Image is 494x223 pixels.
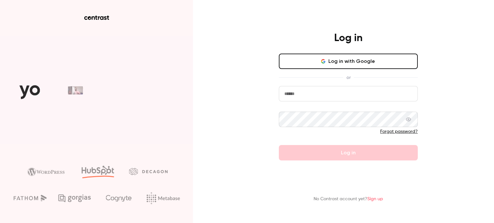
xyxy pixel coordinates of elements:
[129,168,168,175] img: decagon
[367,197,383,201] a: Sign up
[314,196,383,202] p: No Contrast account yet?
[334,32,362,45] h4: Log in
[279,54,418,69] button: Log in with Google
[380,129,418,134] a: Forgot password?
[343,74,354,81] span: or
